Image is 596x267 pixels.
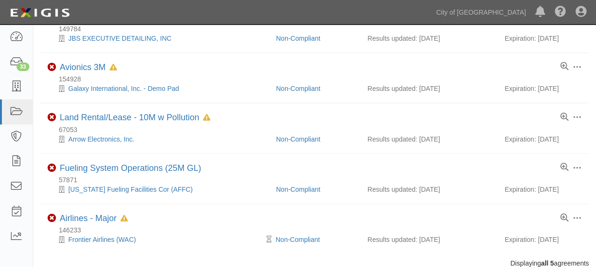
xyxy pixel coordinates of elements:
a: Airlines - Major [60,214,117,223]
a: View results summary [560,163,568,172]
i: Non-Compliant [47,63,56,71]
div: Results updated: [DATE] [367,84,490,93]
div: 149784 [47,24,589,34]
div: Land Rental/Lease - 10M w Pollution [60,113,211,123]
i: In Default since 07/17/2025 [203,115,211,121]
a: Non-Compliant [276,135,320,143]
i: In Default since 07/24/2025 [110,64,117,71]
a: Galaxy International, Inc. - Demo Pad [68,85,179,92]
div: Results updated: [DATE] [367,134,490,144]
a: [US_STATE] Fueling Facilities Cor (AFFC) [68,186,193,193]
a: Arrow Electronics, Inc. [68,135,134,143]
i: Non-Compliant [47,113,56,122]
i: Non-Compliant [47,164,56,172]
div: Expiration: [DATE] [504,134,582,144]
div: Expiration: [DATE] [504,84,582,93]
div: 146233 [47,225,589,235]
a: City of [GEOGRAPHIC_DATA] [431,3,531,22]
div: Airlines - Major [60,214,128,224]
div: 57871 [47,175,589,185]
a: JBS EXECUTIVE DETAILING, INC [68,35,172,42]
a: View results summary [560,62,568,71]
i: In Default since 08/05/2025 [120,215,128,222]
a: View results summary [560,214,568,222]
div: Results updated: [DATE] [367,185,490,194]
a: Fueling System Operations (25M GL) [60,163,201,173]
a: Non-Compliant [276,35,320,42]
a: Avionics 3M [60,62,106,72]
div: Arizona Fueling Facilities Cor (AFFC) [47,185,269,194]
div: Galaxy International, Inc. - Demo Pad [47,84,269,93]
i: Non-Compliant [47,214,56,222]
div: 33 [17,62,29,71]
div: Fueling System Operations (25M GL) [60,163,201,174]
b: all 5 [541,259,554,267]
i: Pending Review [266,236,272,243]
a: Non-Compliant [276,186,320,193]
div: JBS EXECUTIVE DETAILING, INC [47,34,269,43]
div: Expiration: [DATE] [504,34,582,43]
a: Land Rental/Lease - 10M w Pollution [60,113,199,122]
div: Arrow Electronics, Inc. [47,134,269,144]
img: logo-5460c22ac91f19d4615b14bd174203de0afe785f0fc80cf4dbbc73dc1793850b.png [7,4,73,21]
div: 154928 [47,74,589,84]
a: Frontier Airlines (WAC) [68,236,136,243]
div: Results updated: [DATE] [367,235,490,244]
div: Avionics 3M [60,62,117,73]
a: View results summary [560,113,568,122]
div: Results updated: [DATE] [367,34,490,43]
div: Expiration: [DATE] [504,185,582,194]
div: Frontier Airlines (WAC) [47,235,269,244]
div: Expiration: [DATE] [504,235,582,244]
a: Non-Compliant [275,236,320,243]
i: Help Center - Complianz [555,7,566,18]
div: 67053 [47,125,589,134]
a: Non-Compliant [276,85,320,92]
